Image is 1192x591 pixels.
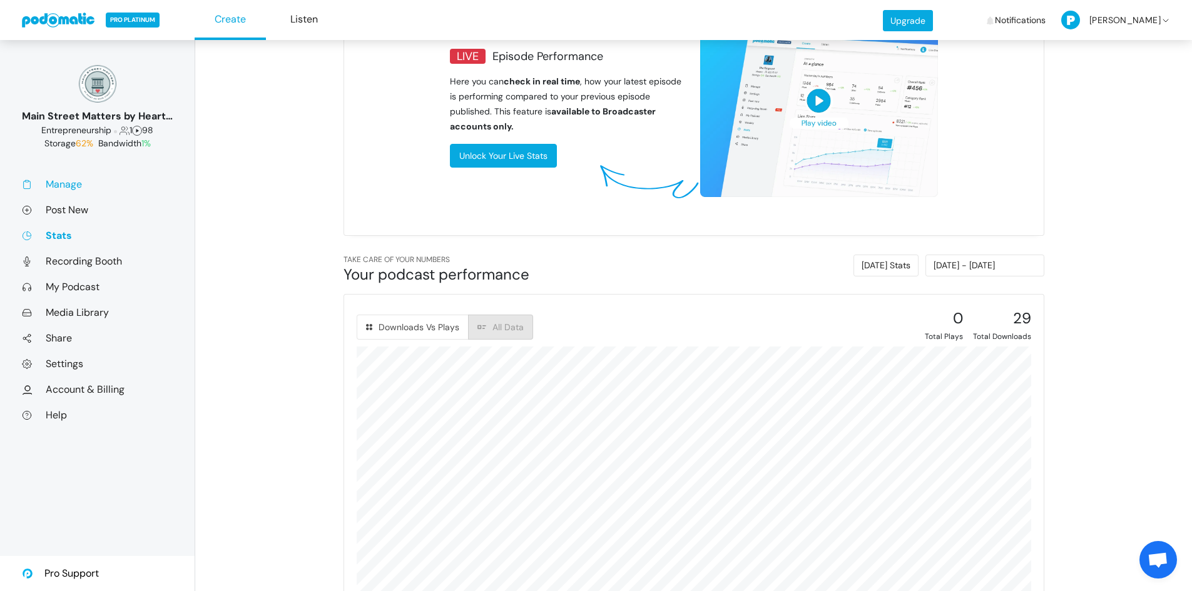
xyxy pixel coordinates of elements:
[450,144,557,168] a: Unlock Your Live Stats
[22,306,173,319] a: Media Library
[1061,11,1080,29] img: P-50-ab8a3cff1f42e3edaa744736fdbd136011fc75d0d07c0e6946c3d5a70d29199b.png
[22,383,173,396] a: Account & Billing
[79,65,116,103] img: 150x150_17130234.png
[379,323,459,331] span: Downloads Vs Plays
[132,124,142,136] span: Episodes
[344,265,688,284] h4: Your podcast performance
[98,138,151,149] span: Bandwidth
[450,74,688,134] p: Here you can , how your latest episode is performing compared to your previous episode published....
[195,1,266,40] a: Create
[1139,541,1177,578] a: Open chat
[344,255,688,265] h6: TAKE CARE OF YOUR NUMBERS
[41,124,111,136] span: Business: Entrepreneurship
[76,138,93,149] span: 62%
[925,307,963,330] div: 0
[973,331,1031,342] label: Total Downloads
[106,13,160,28] span: PRO PLATINUM
[22,178,173,191] a: Manage
[22,229,173,242] a: Stats
[22,408,173,422] a: Help
[22,109,173,124] div: Main Street Matters by Heart on [GEOGRAPHIC_DATA]
[995,2,1046,39] span: Notifications
[120,124,130,136] span: Followers
[44,138,96,149] span: Storage
[853,255,919,276] button: [DATE] Stats
[22,556,99,591] a: Pro Support
[450,106,656,132] strong: available to Broadcaster accounts only.
[492,323,524,331] span: All Data
[22,331,173,345] a: Share
[268,1,340,40] a: Listen
[450,49,688,64] h3: Episode Performance
[22,203,173,216] a: Post New
[450,49,486,64] div: LIVE
[700,19,938,197] img: realtime_video_pitch-3a2df44a71a6b94019c72be9f4f79a03e187bdc9cc7d2e775cfc0a4520886967.webp
[973,307,1031,330] div: 29
[1061,2,1171,39] a: [PERSON_NAME]
[504,76,580,87] strong: check in real time
[1089,2,1161,39] span: [PERSON_NAME]
[925,331,963,342] label: Total Plays
[22,357,173,370] a: Settings
[883,10,933,31] a: Upgrade
[22,255,173,268] a: Recording Booth
[22,124,173,137] div: 1 98
[22,280,173,293] a: My Podcast
[141,138,151,149] span: 1%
